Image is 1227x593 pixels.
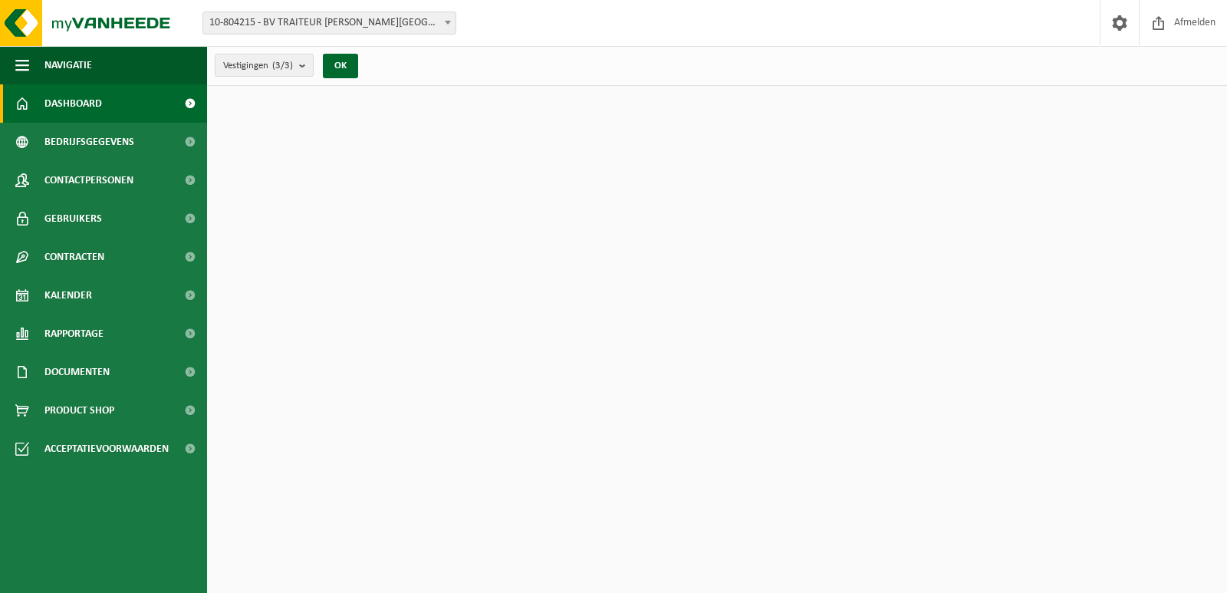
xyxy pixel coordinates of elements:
[223,54,293,77] span: Vestigingen
[44,123,134,161] span: Bedrijfsgegevens
[44,391,114,430] span: Product Shop
[44,161,133,199] span: Contactpersonen
[44,276,92,315] span: Kalender
[215,54,314,77] button: Vestigingen(3/3)
[323,54,358,78] button: OK
[44,430,169,468] span: Acceptatievoorwaarden
[44,353,110,391] span: Documenten
[44,46,92,84] span: Navigatie
[44,199,102,238] span: Gebruikers
[272,61,293,71] count: (3/3)
[202,12,456,35] span: 10-804215 - BV TRAITEUR JURGEN - KLUISBERGEN
[203,12,456,34] span: 10-804215 - BV TRAITEUR JURGEN - KLUISBERGEN
[44,84,102,123] span: Dashboard
[44,238,104,276] span: Contracten
[44,315,104,353] span: Rapportage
